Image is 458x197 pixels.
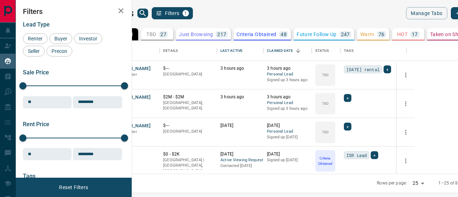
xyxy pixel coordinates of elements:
button: more [400,70,411,80]
p: TBD [322,101,329,106]
div: Status [315,41,329,61]
div: Details [163,41,178,61]
p: $2M - $2M [163,94,213,100]
p: TBD [146,32,156,37]
p: Signed up [DATE] [267,134,308,140]
p: Just Browsing [179,32,213,37]
p: 3 hours ago [220,65,260,72]
div: + [344,123,351,130]
span: + [373,152,376,159]
p: Warm [360,32,374,37]
span: Investor [77,36,100,41]
p: Signed up [DATE] [267,157,308,163]
p: TBD [322,129,329,135]
button: Reset Filters [54,181,93,193]
button: more [400,127,411,138]
p: Contacted [DATE] [220,163,260,169]
div: + [344,94,351,102]
p: 3 hours ago [267,65,308,72]
span: Personal Lead [267,100,308,106]
p: Future Follow Up [297,32,336,37]
span: + [346,94,349,102]
span: Personal Lead [267,129,308,135]
p: [DATE] [220,151,260,157]
p: $--- [163,65,213,72]
button: Manage Tabs [406,7,447,19]
span: Seller [25,48,42,54]
button: more [400,98,411,109]
span: ISR Lead [346,152,367,159]
span: + [346,123,349,130]
p: $--- [163,123,213,129]
button: Filters1 [152,7,193,19]
p: [DATE] [267,151,308,157]
div: Buyer [49,33,72,44]
div: + [371,151,378,159]
p: 17 [412,32,418,37]
div: Name [109,41,160,61]
p: HOT [397,32,408,37]
span: Buyer [52,36,70,41]
p: [GEOGRAPHIC_DATA] [163,72,213,77]
p: [GEOGRAPHIC_DATA], [GEOGRAPHIC_DATA] [163,100,213,111]
button: more [400,156,411,166]
p: 217 [217,32,226,37]
div: Status [312,41,340,61]
div: Precon [47,46,72,56]
p: 3 hours ago [220,94,260,100]
span: Personal Lead [267,72,308,78]
p: Signed up 3 hours ago [267,106,308,112]
p: 48 [281,32,287,37]
span: Precon [49,48,70,54]
div: Claimed Date [263,41,312,61]
div: Seller [23,46,45,56]
div: Last Active [217,41,263,61]
span: Active Viewing Request [220,157,260,163]
div: + [384,65,391,73]
span: Renter [25,36,45,41]
span: Sale Price [23,69,49,76]
p: 27 [160,32,166,37]
p: Signed up 3 hours ago [267,77,308,83]
div: Tags [340,41,406,61]
span: Rent Price [23,121,49,128]
h2: Filters [23,7,125,16]
div: Claimed Date [267,41,293,61]
p: [DATE] [267,123,308,129]
div: 25 [410,178,427,188]
p: [DATE] [220,123,260,129]
div: Renter [23,33,48,44]
div: Investor [74,33,102,44]
span: 1 [183,11,188,16]
div: Tags [344,41,354,61]
div: Last Active [220,41,243,61]
p: $0 - $2K [163,151,213,157]
p: 3 hours ago [267,94,308,100]
span: Lead Type [23,21,50,28]
p: Rows per page: [377,180,407,186]
span: + [386,66,389,73]
p: Criteria Obtained [237,32,277,37]
p: 76 [379,32,385,37]
p: TBD [322,72,329,78]
p: Criteria Obtained [316,156,335,166]
p: [GEOGRAPHIC_DATA] | [GEOGRAPHIC_DATA], [GEOGRAPHIC_DATA] [163,157,213,174]
button: search button [137,9,148,18]
div: Details [160,41,217,61]
p: [GEOGRAPHIC_DATA] [163,129,213,134]
button: Sort [293,46,303,56]
span: [DATE] rental [346,66,380,73]
p: 247 [341,32,350,37]
span: Tags [23,173,35,179]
